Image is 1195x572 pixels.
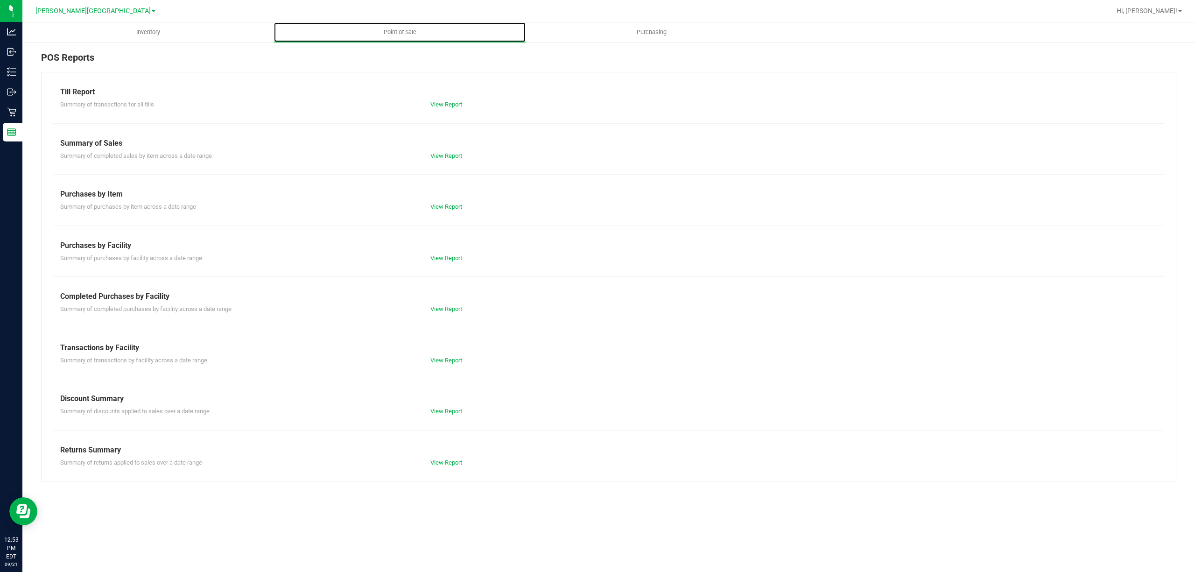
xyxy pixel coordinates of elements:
p: 12:53 PM EDT [4,536,18,561]
span: Summary of returns applied to sales over a date range [60,459,202,466]
inline-svg: Retail [7,107,16,117]
a: Purchasing [526,22,777,42]
a: View Report [430,203,462,210]
a: View Report [430,254,462,261]
span: Summary of completed sales by item across a date range [60,152,212,159]
span: Summary of transactions for all tills [60,101,154,108]
inline-svg: Inbound [7,47,16,56]
a: View Report [430,459,462,466]
span: Summary of discounts applied to sales over a date range [60,408,210,415]
span: Summary of completed purchases by facility across a date range [60,305,232,312]
span: Inventory [124,28,173,36]
inline-svg: Reports [7,127,16,137]
a: View Report [430,305,462,312]
inline-svg: Inventory [7,67,16,77]
span: Hi, [PERSON_NAME]! [1117,7,1177,14]
a: Point of Sale [274,22,526,42]
span: Summary of purchases by item across a date range [60,203,196,210]
iframe: Resource center [9,497,37,525]
div: Till Report [60,86,1157,98]
a: View Report [430,408,462,415]
span: Summary of transactions by facility across a date range [60,357,207,364]
div: Purchases by Item [60,189,1157,200]
span: [PERSON_NAME][GEOGRAPHIC_DATA] [35,7,151,15]
a: Inventory [22,22,274,42]
div: Summary of Sales [60,138,1157,149]
a: View Report [430,101,462,108]
span: Point of Sale [371,28,429,36]
inline-svg: Analytics [7,27,16,36]
div: POS Reports [41,50,1176,72]
inline-svg: Outbound [7,87,16,97]
a: View Report [430,357,462,364]
div: Returns Summary [60,445,1157,456]
div: Transactions by Facility [60,342,1157,353]
span: Purchasing [624,28,679,36]
div: Purchases by Facility [60,240,1157,251]
p: 09/21 [4,561,18,568]
div: Completed Purchases by Facility [60,291,1157,302]
a: View Report [430,152,462,159]
span: Summary of purchases by facility across a date range [60,254,202,261]
div: Discount Summary [60,393,1157,404]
